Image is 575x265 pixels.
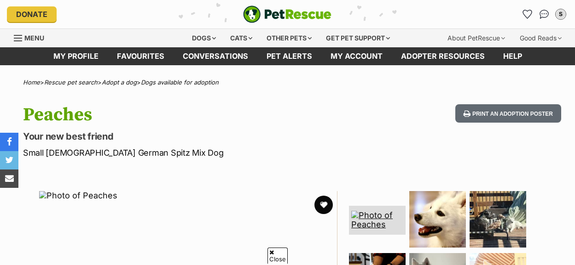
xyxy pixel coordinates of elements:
h1: Peaches [23,104,351,125]
span: Menu [24,34,44,42]
div: S [556,10,565,19]
a: My profile [44,47,108,65]
a: Help [494,47,531,65]
a: Favourites [520,7,535,22]
span: Close [267,248,288,264]
a: Conversations [537,7,552,22]
img: Photo of Peaches [470,191,526,248]
div: About PetRescue [441,29,511,47]
a: PetRescue [243,6,331,23]
img: Photo of Peaches [39,191,337,201]
div: Other pets [260,29,318,47]
img: Photo of Peaches [409,191,466,248]
img: Photo of Peaches [351,211,403,230]
div: Dogs [186,29,222,47]
a: Home [23,79,40,86]
div: Get pet support [319,29,396,47]
a: Dogs available for adoption [141,79,219,86]
a: Donate [7,6,57,22]
a: conversations [174,47,257,65]
p: Your new best friend [23,130,351,143]
a: Menu [14,29,51,45]
ul: Account quick links [520,7,568,22]
a: Rescue pet search [44,79,98,86]
a: Pet alerts [257,47,321,65]
div: Good Reads [513,29,568,47]
div: Cats [224,29,259,47]
a: Adopt a dog [102,79,137,86]
button: Print an adoption poster [455,104,561,123]
a: Favourites [108,47,174,65]
button: favourite [314,196,333,214]
a: My account [321,47,392,65]
a: Adopter resources [392,47,494,65]
img: chat-41dd97257d64d25036548639549fe6c8038ab92f7586957e7f3b1b290dea8141.svg [540,10,549,19]
p: Small [DEMOGRAPHIC_DATA] German Spitz Mix Dog [23,147,351,159]
img: logo-e224e6f780fb5917bec1dbf3a21bbac754714ae5b6737aabdf751b685950b380.svg [243,6,331,23]
button: My account [553,7,568,22]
